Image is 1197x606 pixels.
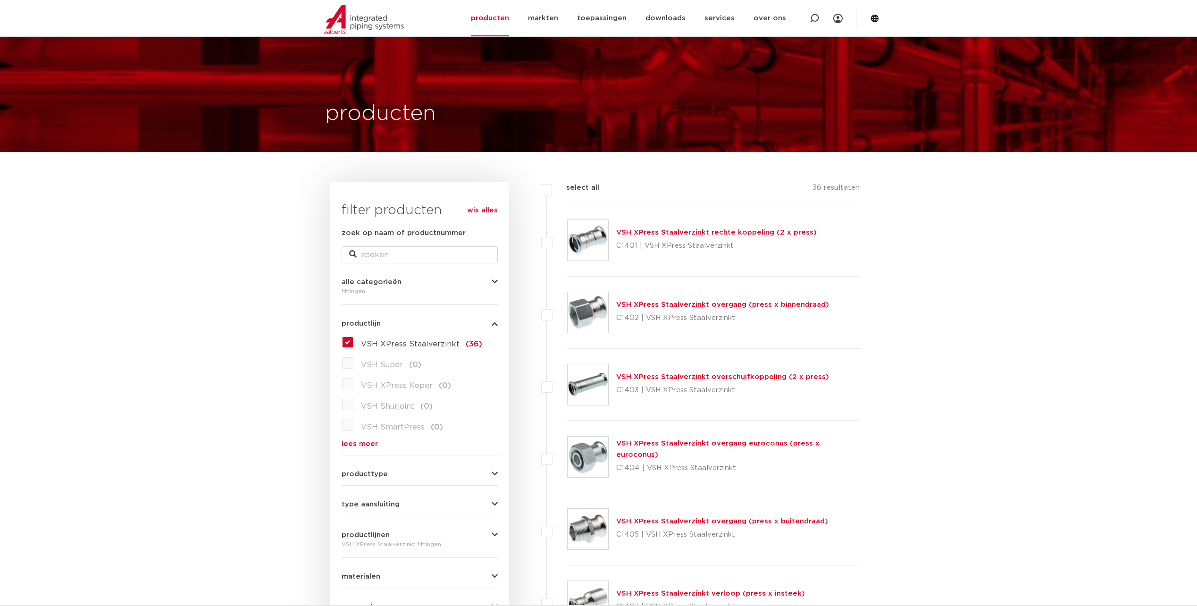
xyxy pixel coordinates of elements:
p: C1404 | VSH XPress Staalverzinkt [616,461,860,476]
a: VSH XPress Staalverzinkt overgang (press x buitendraad) [616,518,828,525]
span: VSH Shurjoint [361,403,414,410]
a: VSH XPress Staalverzinkt rechte koppeling (2 x press) [616,229,817,236]
img: Thumbnail for VSH XPress Staalverzinkt overschuifkoppeling (2 x press) [568,364,608,405]
p: C1401 | VSH XPress Staalverzinkt [616,238,817,253]
p: 36 resultaten [812,182,860,197]
span: VSH SmartPress [361,423,425,431]
a: VSH XPress Staalverzinkt verloop (press x insteek) [616,590,805,597]
span: productlijn [342,320,381,327]
span: type aansluiting [342,501,400,508]
button: alle categorieën [342,278,498,286]
p: C1403 | VSH XPress Staalverzinkt [616,383,829,398]
a: lees meer [342,440,498,447]
span: productlijnen [342,531,390,539]
span: (0) [409,361,421,369]
span: (0) [420,403,433,410]
span: producttype [342,471,388,478]
span: (36) [466,340,482,348]
img: Thumbnail for VSH XPress Staalverzinkt rechte koppeling (2 x press) [568,220,608,261]
span: alle categorieën [342,278,402,286]
button: productlijn [342,320,498,327]
a: VSH XPress Staalverzinkt overgang (press x binnendraad) [616,301,829,308]
label: zoek op naam of productnummer [342,227,466,239]
span: VSH Super [361,361,403,369]
a: VSH XPress Staalverzinkt overgang euroconus (press x euroconus) [616,440,820,458]
button: materialen [342,573,498,580]
div: fittingen [342,286,498,297]
img: Thumbnail for VSH XPress Staalverzinkt overgang (press x binnendraad) [568,292,608,333]
a: wis alles [467,205,498,216]
img: Thumbnail for VSH XPress Staalverzinkt overgang (press x buitendraad) [568,509,608,549]
div: VSH XPress Staalverzinkt fittingen [342,539,498,550]
button: type aansluiting [342,501,498,508]
h1: producten [325,99,436,129]
img: Thumbnail for VSH XPress Staalverzinkt overgang euroconus (press x euroconus) [568,437,608,477]
p: C1405 | VSH XPress Staalverzinkt [616,527,828,542]
label: select all [552,182,599,194]
span: (0) [431,423,443,431]
a: VSH XPress Staalverzinkt overschuifkoppeling (2 x press) [616,373,829,380]
span: VSH XPress Koper [361,382,433,389]
h3: filter producten [342,201,498,220]
button: productlijnen [342,531,498,539]
span: VSH XPress Staalverzinkt [361,340,460,348]
input: zoeken [342,246,498,263]
p: C1402 | VSH XPress Staalverzinkt [616,311,829,326]
button: producttype [342,471,498,478]
span: materialen [342,573,380,580]
span: (0) [439,382,451,389]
